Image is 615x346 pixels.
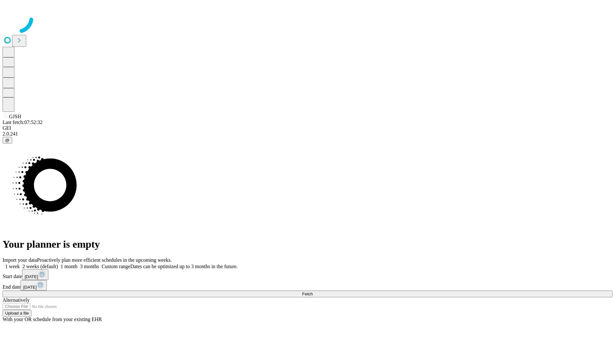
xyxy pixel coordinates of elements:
[61,264,78,269] span: 1 month
[37,257,172,263] span: Proactively plan more efficient schedules in the upcoming weeks.
[3,280,612,291] div: End date
[5,138,10,143] span: @
[3,125,612,131] div: GEI
[302,292,313,296] span: Fetch
[22,264,58,269] span: 2 weeks (default)
[3,297,29,303] span: Alternatively
[22,269,48,280] button: [DATE]
[23,285,37,290] span: [DATE]
[3,291,612,297] button: Fetch
[3,257,37,263] span: Import your data
[3,137,12,144] button: @
[3,119,43,125] span: Last fetch: 07:52:32
[3,310,31,317] button: Upload a file
[9,114,21,119] span: GJSH
[3,238,612,250] h1: Your planner is empty
[20,280,47,291] button: [DATE]
[5,264,20,269] span: 1 week
[25,274,38,279] span: [DATE]
[3,131,612,137] div: 2.0.241
[102,264,130,269] span: Custom range
[130,264,238,269] span: Dates can be optimized up to 3 months in the future.
[80,264,99,269] span: 3 months
[3,317,102,322] span: With your OR schedule from your existing EHR
[3,269,612,280] div: Start date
